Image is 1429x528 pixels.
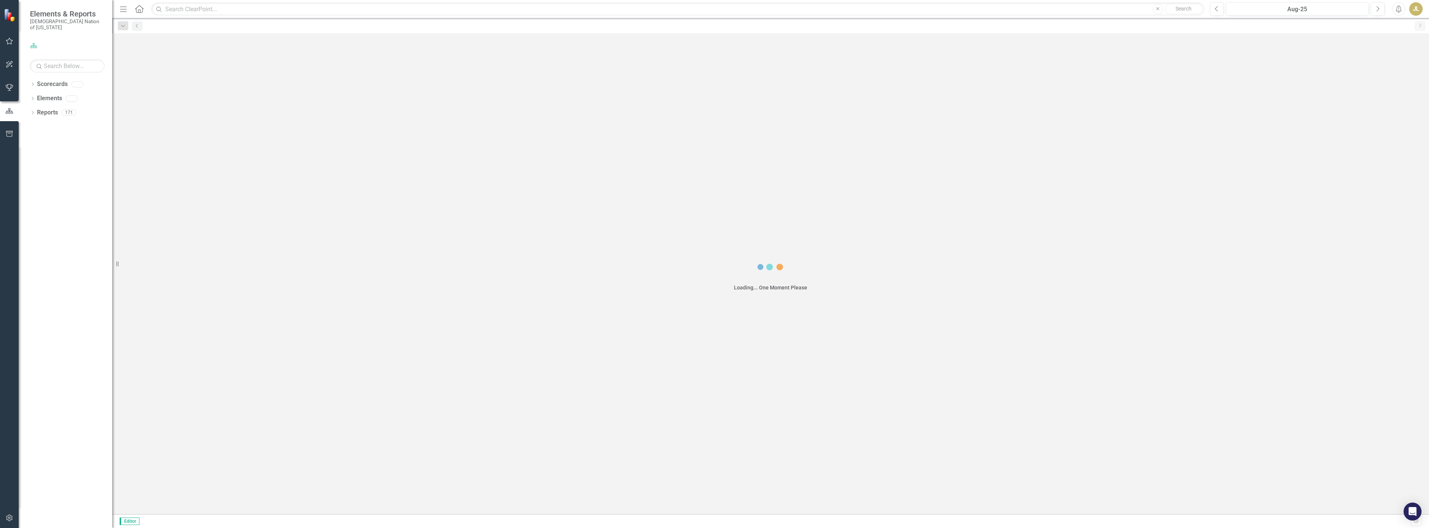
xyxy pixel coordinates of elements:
button: Search [1165,4,1202,14]
div: 171 [62,110,76,116]
button: JL [1409,2,1423,16]
div: Aug-25 [1229,5,1366,14]
span: Elements & Reports [30,9,105,18]
small: [DEMOGRAPHIC_DATA] Nation of [US_STATE] [30,18,105,31]
button: Aug-25 [1226,2,1369,16]
img: ClearPoint Strategy [4,9,17,22]
input: Search Below... [30,59,105,73]
input: Search ClearPoint... [151,3,1204,16]
span: Editor [120,518,139,525]
a: Scorecards [37,80,68,89]
a: Reports [37,108,58,117]
span: Search [1176,6,1192,12]
a: Elements [37,94,62,103]
div: Open Intercom Messenger [1404,503,1422,521]
div: Loading... One Moment Please [734,284,807,291]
